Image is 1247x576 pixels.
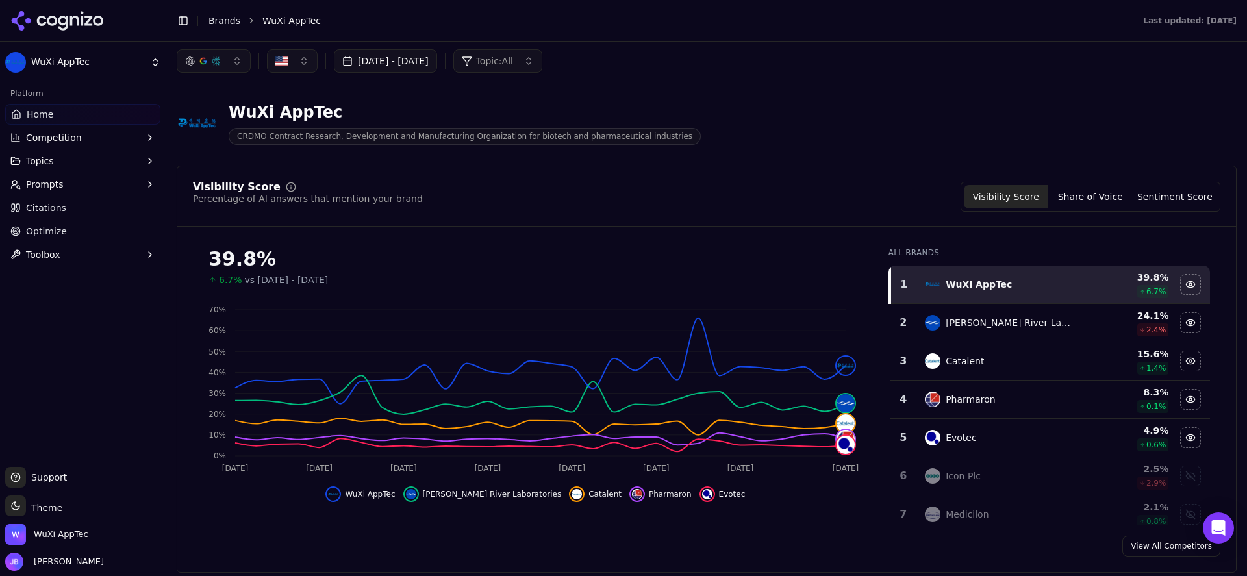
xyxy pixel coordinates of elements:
div: Percentage of AI answers that mention your brand [193,192,423,205]
img: wuxi apptec [328,489,338,499]
tr: 4pharmaronPharmaron8.3%0.1%Hide pharmaron data [890,381,1210,419]
div: 39.8% [208,247,863,271]
tspan: 70% [208,305,226,314]
span: 2.4 % [1146,325,1166,335]
button: Hide evotec data [1180,427,1201,448]
button: Hide wuxi apptec data [1180,274,1201,295]
a: Brands [208,16,240,26]
tspan: 40% [208,368,226,377]
img: Josef Bookert [5,553,23,571]
div: Platform [5,83,160,104]
tspan: 0% [214,451,226,460]
div: 6 [895,468,913,484]
span: Topics [26,155,54,168]
img: catalent [572,489,582,499]
span: CRDMO Contract Research, Development and Manufacturing Organization for biotech and pharmaceutica... [229,128,701,145]
span: Home [27,108,53,121]
tr: 2charles river laboratories[PERSON_NAME] River Laboratories24.1%2.4%Hide charles river laboratori... [890,304,1210,342]
span: WuXi AppTec [34,529,88,540]
tr: 3catalentCatalent15.6%1.4%Hide catalent data [890,342,1210,381]
div: Open Intercom Messenger [1203,512,1234,544]
tspan: [DATE] [222,464,249,473]
span: Support [26,471,67,484]
span: [PERSON_NAME] River Laboratories [423,489,562,499]
img: evotec [837,436,855,454]
span: vs [DATE] - [DATE] [245,273,329,286]
span: Optimize [26,225,67,238]
div: Last updated: [DATE] [1143,16,1237,26]
tspan: [DATE] [306,464,333,473]
div: Icon Plc [946,470,981,482]
tspan: 20% [208,410,226,419]
div: 24.1 % [1085,309,1168,322]
a: View All Competitors [1122,536,1220,557]
button: Hide wuxi apptec data [325,486,395,502]
div: 4 [895,392,913,407]
span: WuXi AppTec [262,14,321,27]
img: icon plc [925,468,940,484]
tspan: 10% [208,431,226,440]
img: evotec [702,489,712,499]
span: Theme [26,503,62,513]
span: Competition [26,131,82,144]
img: pharmaron [925,392,940,407]
div: Visibility Score [193,182,281,192]
button: Share of Voice [1048,185,1133,208]
tspan: 30% [208,389,226,398]
tspan: 50% [208,347,226,357]
img: pharmaron [837,430,855,448]
img: wuxi apptec [837,357,855,375]
a: Optimize [5,221,160,242]
tspan: [DATE] [643,464,670,473]
div: WuXi AppTec [229,102,701,123]
button: Topics [5,151,160,171]
button: Hide charles river laboratories data [403,486,562,502]
span: Citations [26,201,66,214]
div: 4.9 % [1085,424,1168,437]
button: Hide evotec data [699,486,746,502]
nav: breadcrumb [208,14,1117,27]
button: [DATE] - [DATE] [334,49,437,73]
img: WuXi AppTec [177,103,218,144]
div: 7 [895,507,913,522]
img: catalent [925,353,940,369]
span: 0.8 % [1146,516,1166,527]
span: Topic: All [476,55,513,68]
div: 5 [895,430,913,445]
button: Open organization switcher [5,524,88,545]
span: 6.7 % [1146,286,1166,297]
span: Pharmaron [649,489,692,499]
img: charles river laboratories [406,489,416,499]
div: Medicilon [946,508,989,521]
button: Show icon plc data [1180,466,1201,486]
button: Prompts [5,174,160,195]
tspan: [DATE] [475,464,501,473]
div: 2 [895,315,913,331]
span: 0.1 % [1146,401,1166,412]
span: Catalent [588,489,622,499]
tspan: [DATE] [559,464,585,473]
div: 8.3 % [1085,386,1168,399]
button: Sentiment Score [1133,185,1217,208]
tspan: 60% [208,326,226,335]
img: evotec [925,430,940,445]
div: Pharmaron [946,393,996,406]
tspan: [DATE] [727,464,754,473]
div: 15.6 % [1085,347,1168,360]
img: United States [275,55,288,68]
button: Toolbox [5,244,160,265]
img: medicilon [925,507,940,522]
button: Hide catalent data [1180,351,1201,371]
span: WuXi AppTec [31,56,145,68]
tspan: [DATE] [833,464,859,473]
img: pharmaron [632,489,642,499]
button: Visibility Score [964,185,1048,208]
img: WuXi AppTec [5,52,26,73]
tr: 6icon plcIcon Plc2.5%2.9%Show icon plc data [890,457,1210,495]
span: 1.4 % [1146,363,1166,373]
tr: 5evotecEvotec4.9%0.6%Hide evotec data [890,419,1210,457]
img: wuxi apptec [925,277,940,292]
img: catalent [837,414,855,432]
div: Evotec [946,431,977,444]
div: 3 [895,353,913,369]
